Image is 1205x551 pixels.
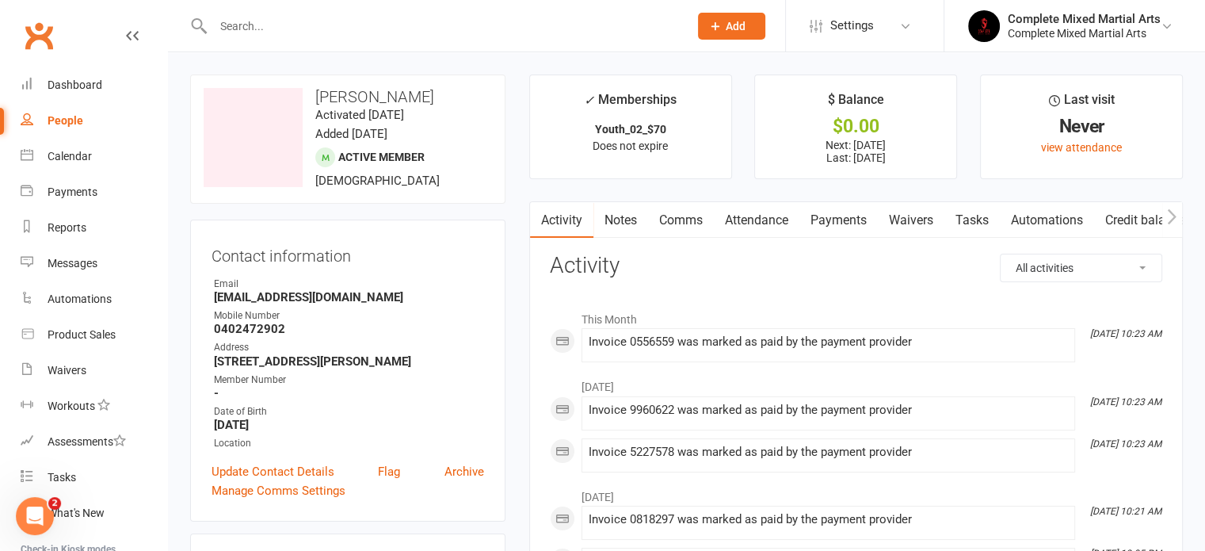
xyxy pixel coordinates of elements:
a: Messages [21,246,167,281]
div: What's New [48,507,105,519]
a: Reports [21,210,167,246]
a: Dashboard [21,67,167,103]
a: Workouts [21,388,167,424]
div: Reports [48,221,86,234]
div: Dashboard [48,78,102,91]
div: Assessments [48,435,126,448]
div: Member Number [214,373,484,388]
div: Calendar [48,150,92,163]
div: $ Balance [828,90,884,118]
a: Notes [593,202,648,239]
input: Search... [208,15,677,37]
a: Archive [444,462,484,481]
strong: - [214,386,484,400]
a: What's New [21,496,167,531]
a: Tasks [944,202,1000,239]
li: [DATE] [550,480,1162,506]
strong: [EMAIL_ADDRESS][DOMAIN_NAME] [214,290,484,304]
li: [DATE] [550,370,1162,396]
span: Settings [830,8,874,44]
div: Address [214,340,484,355]
div: Automations [48,293,112,305]
div: Email [214,277,484,292]
a: Waivers [878,202,944,239]
div: Memberships [584,90,677,119]
a: Automations [21,281,167,317]
a: Flag [378,462,400,481]
a: Update Contact Details [212,462,334,481]
iframe: Intercom live chat [16,497,54,535]
div: Mobile Number [214,308,484,323]
div: People [48,114,83,127]
time: Activated [DATE] [315,108,404,122]
a: Credit balance [1094,202,1196,239]
strong: Youth_02_$70 [595,123,666,136]
div: Complete Mixed Martial Arts [1008,12,1161,26]
a: Product Sales [21,317,167,353]
div: Invoice 0818297 was marked as paid by the payment provider [589,513,1068,526]
div: Product Sales [48,328,116,341]
p: Next: [DATE] Last: [DATE] [769,139,942,164]
img: thumb_image1717476369.png [968,10,1000,42]
i: [DATE] 10:21 AM [1090,506,1161,517]
a: Clubworx [19,16,59,55]
span: Active member [338,151,425,163]
div: Location [214,436,484,451]
div: Payments [48,186,97,198]
a: Payments [21,174,167,210]
a: Tasks [21,460,167,496]
div: Date of Birth [214,404,484,419]
i: [DATE] 10:23 AM [1090,396,1161,408]
div: Invoice 9960622 was marked as paid by the payment provider [589,404,1068,417]
a: Assessments [21,424,167,460]
strong: [STREET_ADDRESS][PERSON_NAME] [214,354,484,369]
i: [DATE] 10:23 AM [1090,328,1161,339]
span: [DEMOGRAPHIC_DATA] [315,174,440,188]
div: Complete Mixed Martial Arts [1008,26,1161,40]
span: Add [726,20,745,33]
div: Messages [48,257,97,270]
div: Workouts [48,400,95,412]
a: Activity [530,202,593,239]
i: [DATE] 10:23 AM [1090,438,1161,450]
div: $0.00 [769,118,942,135]
a: view attendance [1041,141,1122,154]
div: Last visit [1049,90,1115,118]
div: Tasks [48,471,76,484]
a: People [21,103,167,139]
span: Does not expire [593,140,668,152]
a: Payments [799,202,878,239]
div: Invoice 5227578 was marked as paid by the payment provider [589,446,1068,459]
strong: 0402472902 [214,322,484,336]
a: Waivers [21,353,167,388]
a: Automations [1000,202,1094,239]
a: Comms [648,202,714,239]
div: Waivers [48,364,86,377]
h3: Activity [550,254,1162,278]
h3: Contact information [212,241,484,265]
a: Attendance [714,202,799,239]
button: Add [698,13,765,40]
div: Never [995,118,1168,135]
img: image1728025191.png [204,88,303,187]
a: Manage Comms Settings [212,481,345,500]
i: ✓ [584,93,594,108]
li: This Month [550,303,1162,328]
strong: [DATE] [214,418,484,432]
a: Calendar [21,139,167,174]
span: 2 [48,497,61,510]
div: Invoice 0556559 was marked as paid by the payment provider [589,335,1068,349]
h3: [PERSON_NAME] [204,88,492,105]
time: Added [DATE] [315,127,387,141]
